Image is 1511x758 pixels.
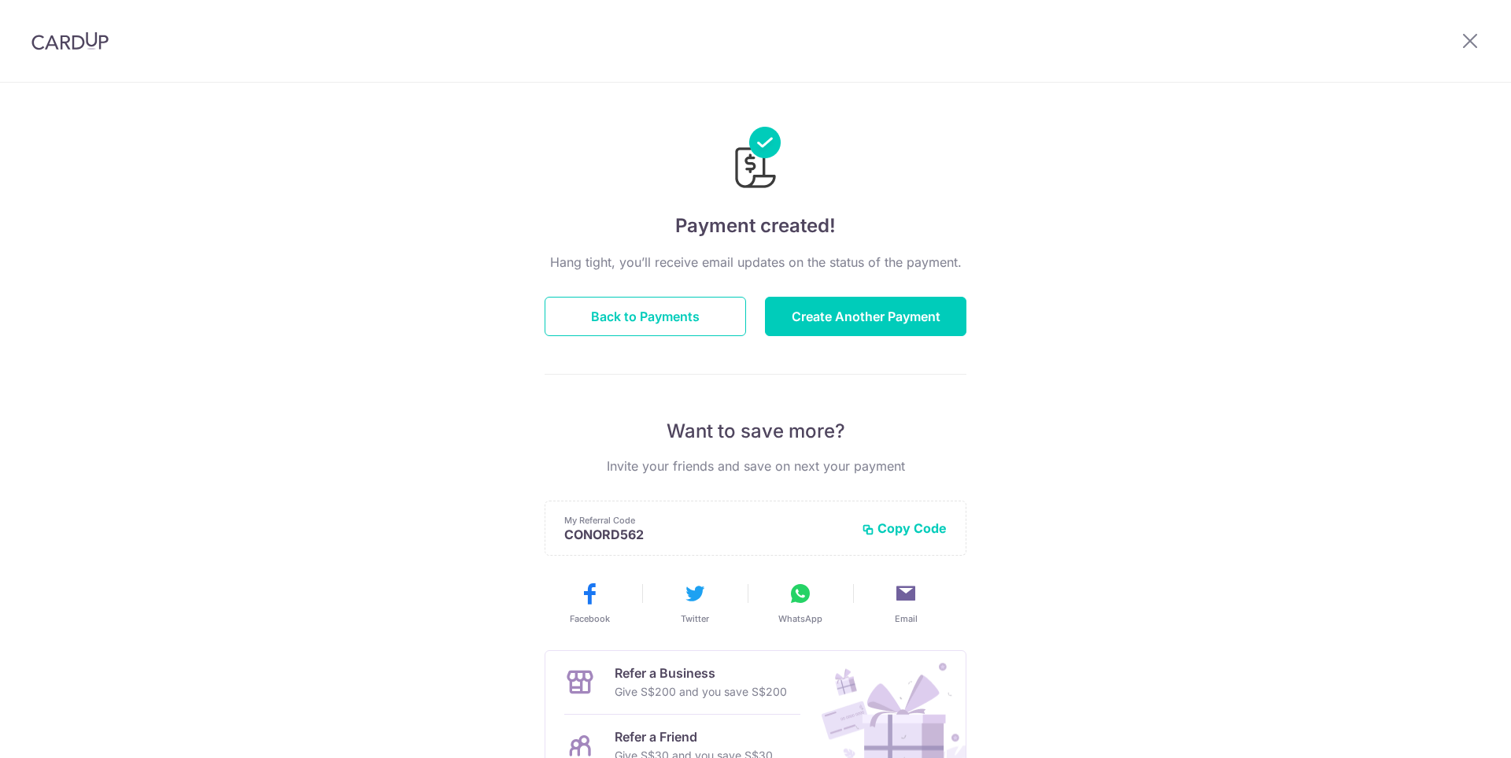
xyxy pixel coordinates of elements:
[615,727,773,746] p: Refer a Friend
[31,31,109,50] img: CardUp
[615,664,787,682] p: Refer a Business
[754,581,847,625] button: WhatsApp
[862,520,947,536] button: Copy Code
[545,457,966,475] p: Invite your friends and save on next your payment
[564,514,849,527] p: My Referral Code
[681,612,709,625] span: Twitter
[615,682,787,701] p: Give S$200 and you save S$200
[545,253,966,272] p: Hang tight, you’ll receive email updates on the status of the payment.
[543,581,636,625] button: Facebook
[765,297,966,336] button: Create Another Payment
[859,581,952,625] button: Email
[545,212,966,240] h4: Payment created!
[570,612,610,625] span: Facebook
[545,297,746,336] button: Back to Payments
[730,127,781,193] img: Payments
[778,612,822,625] span: WhatsApp
[895,612,918,625] span: Email
[564,527,849,542] p: CONORD562
[545,419,966,444] p: Want to save more?
[648,581,741,625] button: Twitter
